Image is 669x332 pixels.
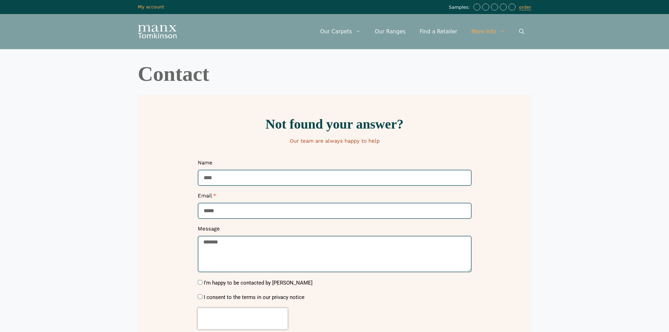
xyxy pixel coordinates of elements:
[512,21,531,42] a: Open Search Bar
[142,117,528,131] h2: Not found your answer?
[198,160,212,170] label: Name
[138,63,531,84] h1: Contact
[138,25,177,38] img: Manx Tomkinson
[449,5,472,11] span: Samples:
[413,21,464,42] a: Find a Retailer
[368,21,413,42] a: Our Ranges
[198,308,288,329] iframe: reCAPTCHA
[204,294,304,300] label: I consent to the terms in our privacy notice
[204,280,313,286] label: I’m happy to be contacted by [PERSON_NAME]
[313,21,368,42] a: Our Carpets
[198,226,220,236] label: Message
[142,138,528,145] p: Our team are always happy to help
[313,21,531,42] nav: Primary
[519,5,531,10] a: order
[198,193,216,203] label: Email
[464,21,512,42] a: More Info
[138,4,164,9] a: My account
